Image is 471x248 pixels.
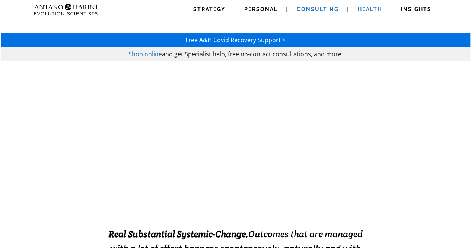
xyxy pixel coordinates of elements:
[86,182,385,200] strong: EXCELLENCE INSTALLATION. ENABLED.
[109,228,248,240] strong: Real Substantial Systemic-Change.
[162,50,343,58] span: and get Specialist help, free no-contact consultations, and more.
[244,6,278,12] span: Personal
[193,6,225,12] span: Strategy
[128,50,162,58] a: Shop online
[358,6,382,12] span: Health
[185,36,286,44] a: Free A&H Covid Recovery Support >
[297,6,339,12] span: Consulting
[401,6,432,12] span: Insights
